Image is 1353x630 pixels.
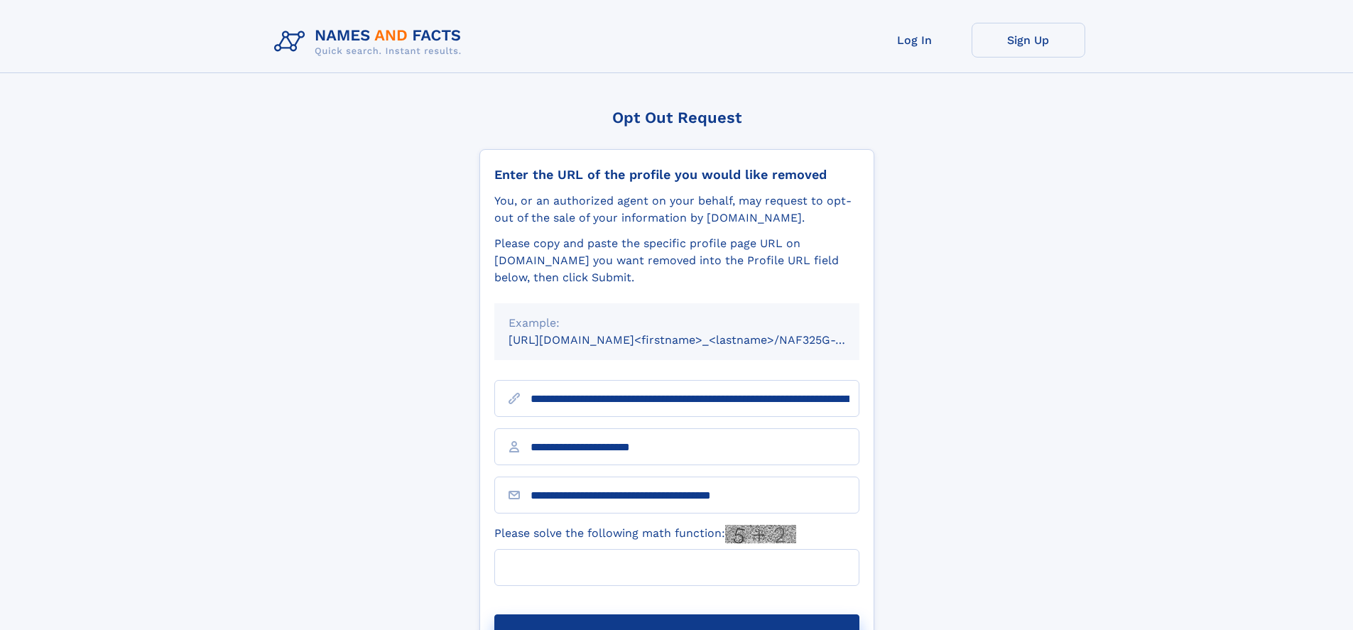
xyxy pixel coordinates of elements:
div: Please copy and paste the specific profile page URL on [DOMAIN_NAME] you want removed into the Pr... [494,235,859,286]
small: [URL][DOMAIN_NAME]<firstname>_<lastname>/NAF325G-xxxxxxxx [509,333,886,347]
div: Enter the URL of the profile you would like removed [494,167,859,183]
label: Please solve the following math function: [494,525,796,543]
div: Opt Out Request [479,109,874,126]
div: Example: [509,315,845,332]
div: You, or an authorized agent on your behalf, may request to opt-out of the sale of your informatio... [494,192,859,227]
img: Logo Names and Facts [268,23,473,61]
a: Sign Up [972,23,1085,58]
a: Log In [858,23,972,58]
